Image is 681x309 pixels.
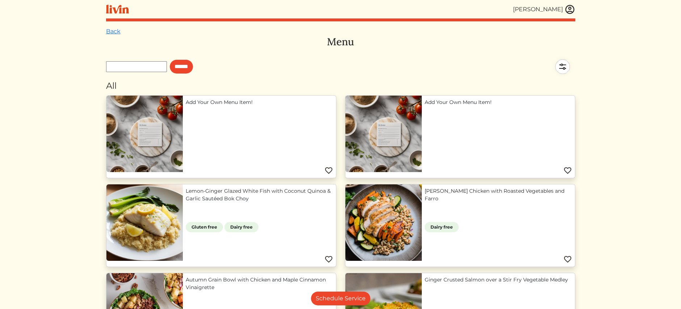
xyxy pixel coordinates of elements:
[550,54,575,79] img: filter-5a7d962c2457a2d01fc3f3b070ac7679cf81506dd4bc827d76cf1eb68fb85cd7.svg
[563,166,572,175] img: Favorite menu item
[425,99,572,106] a: Add Your Own Menu Item!
[324,166,333,175] img: Favorite menu item
[186,99,333,106] a: Add Your Own Menu Item!
[425,187,572,202] a: [PERSON_NAME] Chicken with Roasted Vegetables and Farro
[106,36,575,48] h3: Menu
[311,292,370,305] a: Schedule Service
[425,276,572,284] a: Ginger Crusted Salmon over a Stir Fry Vegetable Medley
[106,79,575,92] div: All
[564,4,575,15] img: user_account-e6e16d2ec92f44fc35f99ef0dc9cddf60790bfa021a6ecb1c896eb5d2907b31c.svg
[186,276,333,291] a: Autumn Grain Bowl with Chicken and Maple Cinnamon Vinaigrette
[324,255,333,264] img: Favorite menu item
[106,5,129,14] img: livin-logo-a0d97d1a881af30f6274990eb6222085a2533c92bbd1e4f22c21b4f0d0e3210c.svg
[513,5,563,14] div: [PERSON_NAME]
[106,28,121,35] a: Back
[563,255,572,264] img: Favorite menu item
[186,187,333,202] a: Lemon‑Ginger Glazed White Fish with Coconut Quinoa & Garlic Sautéed Bok Choy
